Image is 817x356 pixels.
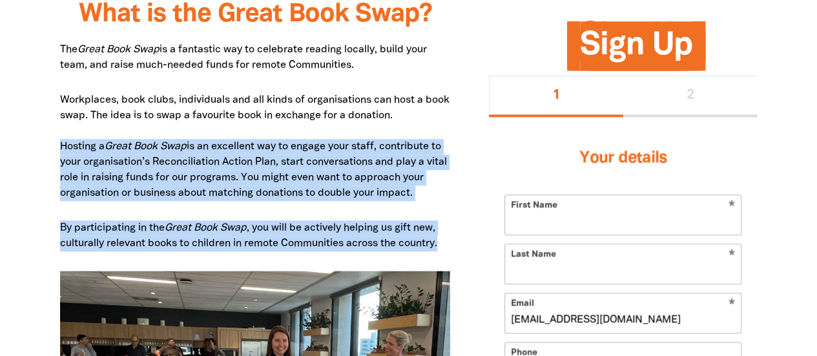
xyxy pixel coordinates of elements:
[60,42,451,73] p: The is a fantastic way to celebrate reading locally, build your team, and raise much-needed funds...
[165,224,247,233] em: Great Book Swap
[78,45,160,54] em: Great Book Swap
[504,132,741,184] h3: Your details
[60,220,451,251] p: By participating in the , you will be actively helping us gift new, culturally relevant books to ...
[580,31,692,70] span: Sign Up
[60,92,451,201] p: Workplaces, book clubs, individuals and all kinds of organisations can host a book swap. The idea...
[78,3,431,26] span: What is the Great Book Swap?
[489,76,623,117] button: Stage 1
[105,142,187,151] em: Great Book Swap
